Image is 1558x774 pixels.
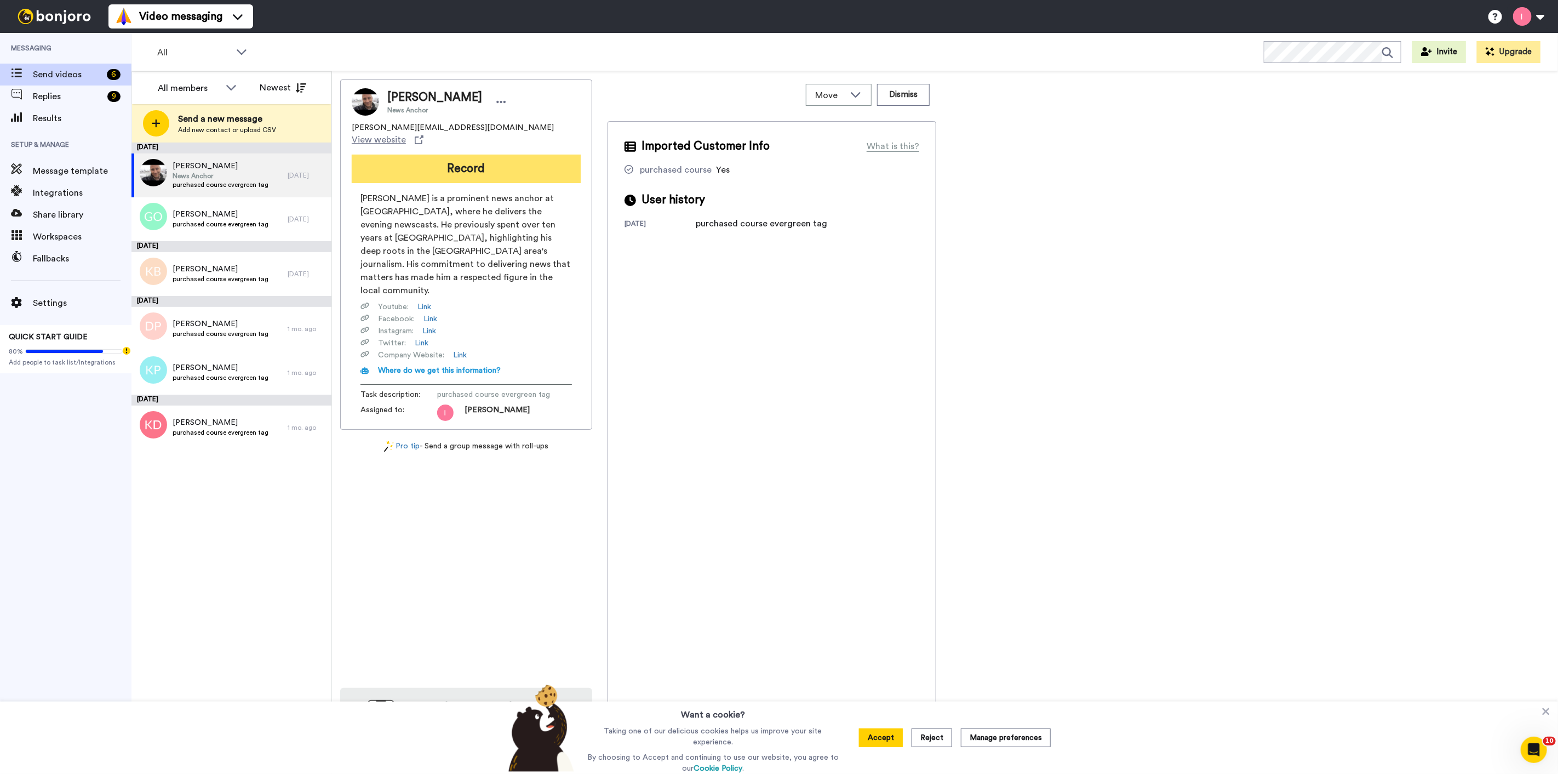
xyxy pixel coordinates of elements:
[641,138,770,155] span: Imported Customer Info
[178,126,276,134] span: Add new contact or upload CSV
[415,338,428,349] a: Link
[387,89,482,106] span: [PERSON_NAME]
[140,411,167,439] img: kd.png
[9,358,123,367] span: Add people to task list/Integrations
[585,726,841,748] p: Taking one of our delicious cookies helps us improve your site experience.
[352,155,581,183] button: Record
[360,405,437,421] span: Assigned to:
[33,208,131,221] span: Share library
[288,215,326,224] div: [DATE]
[173,172,268,180] span: News Anchor
[33,164,131,178] span: Message template
[131,143,331,153] div: [DATE]
[173,373,268,382] span: purchased course evergreen tag
[499,684,580,772] img: bear-with-cookie.png
[288,325,326,333] div: 1 mo. ago
[585,752,841,774] p: By choosing to Accept and continuing to use our website, you agree to our .
[360,389,437,400] span: Task description :
[33,230,131,243] span: Workspaces
[423,314,437,325] a: Link
[288,423,326,432] div: 1 mo. ago
[417,301,431,312] a: Link
[437,405,454,421] img: 647781a9-3655-4229-a0c4-9f0def970068.png
[288,171,326,180] div: [DATE]
[140,203,167,230] img: go.png
[877,84,930,106] button: Dismiss
[352,133,406,146] span: View website
[641,192,705,208] span: User history
[625,219,696,230] div: [DATE]
[352,133,423,146] a: View website
[352,122,554,133] span: [PERSON_NAME][EMAIL_ADDRESS][DOMAIN_NAME]
[422,326,436,337] a: Link
[140,312,167,340] img: dp.png
[157,46,231,59] span: All
[378,326,414,337] span: Instagram :
[9,333,88,341] span: QUICK START GUIDE
[173,428,268,437] span: purchased course evergreen tag
[173,329,268,338] span: purchased course evergreen tag
[351,700,395,759] img: download
[173,264,268,275] span: [PERSON_NAME]
[33,252,131,265] span: Fallbacks
[107,69,121,80] div: 6
[9,347,23,356] span: 80%
[122,346,131,356] div: Tooltip anchor
[107,91,121,102] div: 9
[288,368,326,377] div: 1 mo. ago
[360,192,572,297] span: [PERSON_NAME] is a prominent news anchor at [GEOGRAPHIC_DATA], where he delivers the evening news...
[384,441,394,452] img: magic-wand.svg
[912,729,952,747] button: Reject
[1477,41,1540,63] button: Upgrade
[131,296,331,307] div: [DATE]
[378,301,409,312] span: Youtube :
[696,217,827,230] div: purchased course evergreen tag
[815,89,845,102] span: Move
[178,112,276,126] span: Send a new message
[173,209,268,220] span: [PERSON_NAME]
[378,367,501,374] span: Where do we get this information?
[140,258,167,285] img: kb.png
[681,702,745,721] h3: Want a cookie?
[173,180,268,189] span: purchased course evergreen tag
[453,350,467,361] a: Link
[437,389,550,400] span: purchased course evergreen tag
[378,314,415,325] span: Facebook :
[33,297,131,310] span: Settings
[378,338,406,349] span: Twitter :
[158,82,220,95] div: All members
[13,9,95,24] img: bj-logo-header-white.svg
[173,362,268,373] span: [PERSON_NAME]
[33,68,102,81] span: Send videos
[251,77,314,99] button: Newest
[288,270,326,278] div: [DATE]
[115,8,133,25] img: vm-color.svg
[867,140,919,153] div: What is this?
[640,163,712,177] div: purchased course
[33,112,131,125] span: Results
[352,88,379,116] img: Image of Eric Rucker
[1521,737,1547,763] iframe: Intercom live chat
[340,441,592,452] div: - Send a group message with roll-ups
[173,220,268,229] span: purchased course evergreen tag
[131,395,331,406] div: [DATE]
[716,166,730,174] span: Yes
[173,275,268,283] span: purchased course evergreen tag
[1412,41,1466,63] button: Invite
[140,356,167,384] img: kp.png
[33,90,103,103] span: Replies
[378,350,444,361] span: Company Website :
[139,9,222,24] span: Video messaging
[33,186,131,200] span: Integrations
[406,699,581,730] h4: Record from your phone! Try our app [DATE]
[173,318,268,329] span: [PERSON_NAME]
[173,161,268,172] span: [PERSON_NAME]
[1543,737,1556,745] span: 10
[131,241,331,252] div: [DATE]
[694,765,742,772] a: Cookie Policy
[384,441,420,452] a: Pro tip
[140,159,167,186] img: dce17c1a-eab6-4c0c-ac6a-57074c5f0ef8.jpg
[173,417,268,428] span: [PERSON_NAME]
[961,729,1051,747] button: Manage preferences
